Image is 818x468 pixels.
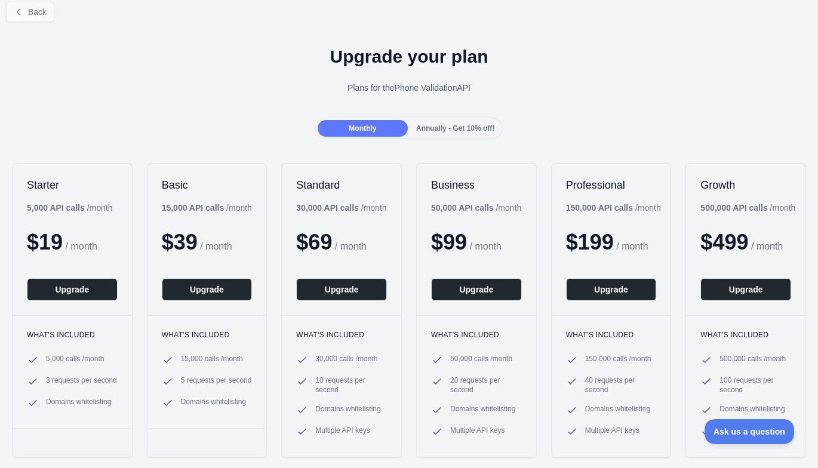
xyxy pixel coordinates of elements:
b: 30,000 API calls [296,203,359,213]
span: $ 69 [296,230,332,254]
b: 50,000 API calls [431,203,494,213]
div: / month [700,202,795,214]
span: $ 499 [700,230,748,254]
span: $ 99 [431,230,467,254]
span: / month [616,241,648,251]
b: 150,000 API calls [566,203,633,213]
b: 500,000 API calls [700,203,767,213]
div: / month [566,202,661,214]
div: / month [431,202,521,214]
span: $ 199 [566,230,614,254]
span: / month [335,241,367,251]
iframe: Toggle Customer Support [705,419,794,444]
div: / month [296,202,386,214]
span: / month [470,241,502,251]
